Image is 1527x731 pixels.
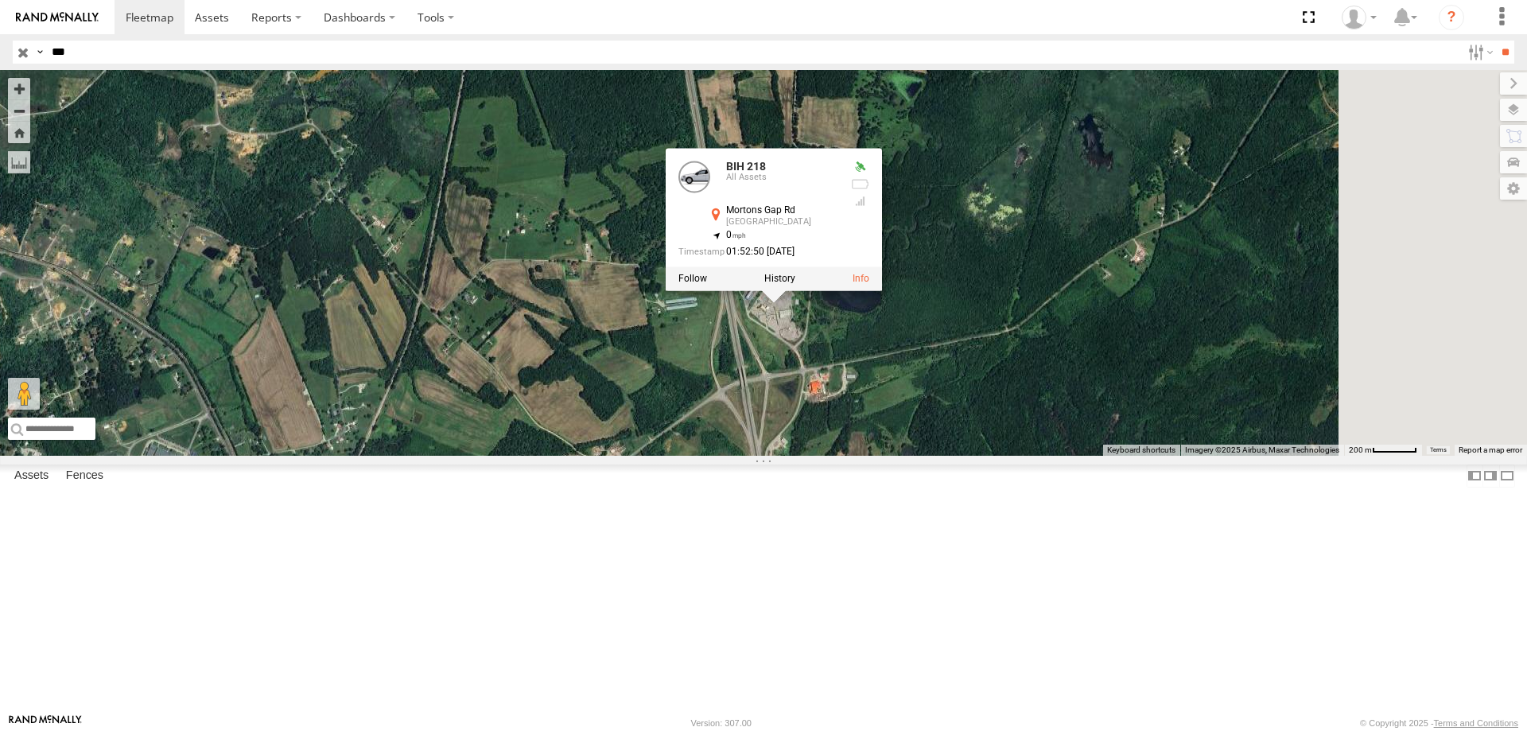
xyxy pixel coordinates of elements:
[9,715,82,731] a: Visit our Website
[33,41,46,64] label: Search Query
[1500,177,1527,200] label: Map Settings
[1107,445,1175,456] button: Keyboard shortcuts
[1434,718,1518,728] a: Terms and Conditions
[1482,465,1498,488] label: Dock Summary Table to the Right
[1499,465,1515,488] label: Hide Summary Table
[8,99,30,122] button: Zoom out
[1185,445,1339,454] span: Imagery ©2025 Airbus, Maxar Technologies
[1336,6,1382,29] div: Nele .
[726,173,837,182] div: All Assets
[6,465,56,487] label: Assets
[678,273,707,284] label: Realtime tracking of Asset
[1360,718,1518,728] div: © Copyright 2025 -
[1344,445,1422,456] button: Map Scale: 200 m per 53 pixels
[1349,445,1372,454] span: 200 m
[764,273,795,284] label: View Asset History
[1439,5,1464,30] i: ?
[726,205,837,216] div: Mortons Gap Rd
[8,122,30,143] button: Zoom Home
[16,12,99,23] img: rand-logo.svg
[850,161,869,173] div: Valid GPS Fix
[850,177,869,190] div: No battery health information received from this device.
[726,217,837,227] div: [GEOGRAPHIC_DATA]
[678,247,837,257] div: Date/time of location update
[726,229,746,240] span: 0
[8,378,40,410] button: Drag Pegman onto the map to open Street View
[853,273,869,284] a: View Asset Details
[850,195,869,208] div: Last Event GSM Signal Strength
[1462,41,1496,64] label: Search Filter Options
[8,151,30,173] label: Measure
[1467,465,1482,488] label: Dock Summary Table to the Left
[691,718,752,728] div: Version: 307.00
[1430,447,1447,453] a: Terms (opens in new tab)
[58,465,111,487] label: Fences
[1459,445,1522,454] a: Report a map error
[678,161,710,192] a: View Asset Details
[726,160,766,173] a: BIH 218
[8,78,30,99] button: Zoom in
